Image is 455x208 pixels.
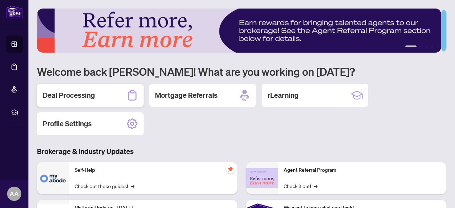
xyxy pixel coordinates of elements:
[427,183,448,204] button: Open asap
[246,168,278,188] img: Agent Referral Program
[425,46,428,48] button: 3
[43,90,95,100] h2: Deal Processing
[37,162,69,194] img: Self-Help
[37,65,446,78] h1: Welcome back [PERSON_NAME]! What are you working on [DATE]?
[37,9,441,53] img: Slide 0
[314,182,317,190] span: →
[75,166,232,174] p: Self-Help
[37,146,446,156] h3: Brokerage & Industry Updates
[155,90,218,100] h2: Mortgage Referrals
[43,119,92,129] h2: Profile Settings
[284,182,317,190] a: Check it out!→
[405,46,417,48] button: 1
[131,182,134,190] span: →
[75,182,134,190] a: Check out these guides!→
[6,5,23,18] img: logo
[10,189,19,199] span: AA
[419,46,422,48] button: 2
[226,165,235,174] span: pushpin
[431,46,434,48] button: 4
[437,46,439,48] button: 5
[284,166,441,174] p: Agent Referral Program
[267,90,299,100] h2: rLearning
